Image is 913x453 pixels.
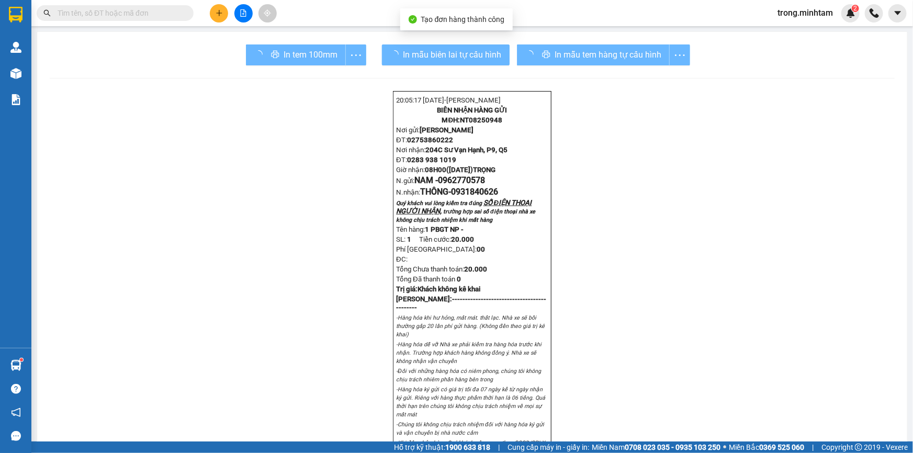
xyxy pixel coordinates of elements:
[258,4,277,22] button: aim
[445,443,490,451] strong: 1900 633 818
[234,4,253,22] button: file-add
[425,166,495,174] span: 08H00([DATE])TRỌNG
[425,146,508,154] span: 204C Sư Vạn Hạnh, P9, Q5
[396,341,542,365] em: -Hàng hóa dễ vỡ Nhà xe phải kiểm tra hàng hóa trước khi nhận. Trường hợp khách hàng không đồng ý....
[27,33,81,41] span: [PERSON_NAME]
[592,441,720,453] span: Miền Nam
[403,48,501,61] span: In mẫu biên lai tự cấu hình
[846,8,855,18] img: icon-new-feature
[390,50,403,59] span: loading
[382,44,510,65] button: In mẫu biên lai tự cấu hình
[420,187,451,197] span: THÔNG-
[457,275,461,283] span: 0
[460,116,502,124] span: NT08250948
[240,9,247,17] span: file-add
[394,441,490,453] span: Hỗ trợ kỹ thuật:
[10,68,21,79] img: warehouse-icon
[414,175,485,185] span: NAM -
[442,116,503,124] strong: MĐH:
[396,245,485,253] span: Phí [GEOGRAPHIC_DATA]:
[3,42,14,50] span: ĐT:
[43,14,114,22] strong: BIÊN NHẬN HÀNG GỬI
[396,166,495,174] span: Giờ nhận:
[216,9,223,17] span: plus
[419,235,474,243] span: Tiền cước:
[396,421,544,436] em: -Chúng tôi không chịu trách nhiệm đối với hàng hóa ký gửi và vận chuyển bị nhà nước cấm
[396,275,455,283] span: Tổng Đã thanh toán
[855,444,862,451] span: copyright
[20,358,23,361] sup: 1
[438,175,485,185] span: 0962770578
[407,136,453,144] span: 02753860222
[425,225,464,233] span: 1 PBGT NP -
[409,15,417,24] span: check-circle
[396,225,464,233] span: Tên hàng:
[10,42,21,53] img: warehouse-icon
[812,441,814,453] span: |
[396,255,408,263] span: ĐC:
[3,71,103,78] span: Giờ nhận:
[853,5,857,12] span: 2
[264,9,271,17] span: aim
[58,7,181,19] input: Tìm tên, số ĐT hoặc mã đơn
[396,136,407,144] span: ĐT:
[420,126,474,134] span: [PERSON_NAME]
[396,295,546,311] strong: [PERSON_NAME]:--------------------------------------------
[888,4,907,22] button: caret-down
[418,285,480,293] span: Khách không kê khai
[3,5,108,13] span: 20:05:17 [DATE]-
[396,265,487,273] span: Tổng Chưa thanh toán:
[3,52,115,60] span: Nơi nhận:
[625,443,720,451] strong: 0708 023 035 - 0935 103 250
[407,235,411,243] span: 1
[407,156,456,164] span: 0283 938 1019
[769,6,841,19] span: trong.minhtam
[396,386,545,418] em: -Hàng hóa ký gửi có giá trị tối đa 07 ngày kể từ ngày nhận ký gửi. Riêng với hàng thực phẩm thời ...
[11,431,21,441] span: message
[11,407,21,417] span: notification
[893,8,903,18] span: caret-down
[3,61,14,69] span: ĐT:
[421,15,505,24] span: Tạo đơn hàng thành công
[498,441,500,453] span: |
[396,156,407,164] span: ĐT:
[446,96,501,104] span: [PERSON_NAME]
[14,61,63,69] span: 0283 938 1019
[451,187,498,197] span: 0931840626
[477,245,485,253] strong: 0
[53,5,108,13] span: [PERSON_NAME]
[723,445,726,449] span: ⚪️
[729,441,804,453] span: Miền Bắc
[48,24,109,31] strong: MĐH:
[396,177,485,185] span: N.gửi:
[481,245,485,253] span: 0
[396,146,508,154] span: Nơi nhận:
[870,8,879,18] img: phone-icon
[464,265,487,273] span: 20.000
[9,7,22,22] img: logo-vxr
[396,200,482,207] span: Quý khách vui lòng kiểm tra đúng
[3,33,81,41] span: Nơi gửi:
[14,42,60,50] span: 02753860222
[10,360,21,371] img: warehouse-icon
[852,5,859,12] sup: 2
[11,384,21,394] span: question-circle
[451,235,474,243] span: 20.000
[210,4,228,22] button: plus
[396,368,541,383] em: -Đối với những hàng hóa có niêm phong, chúng tôi không chịu trách nhiêm phần hàng bên trong
[396,235,405,243] span: SL:
[10,94,21,105] img: solution-icon
[759,443,804,451] strong: 0369 525 060
[396,96,501,104] span: 20:05:17 [DATE]-
[396,188,498,196] span: N.nhận:
[32,52,115,60] span: 204C Sư Vạn Hạnh, P9, Q5
[43,9,51,17] span: search
[396,285,418,293] span: Trị giá:
[508,441,589,453] span: Cung cấp máy in - giấy in:
[396,208,535,223] span: trường hợp sai số điện thoại nhà xe không chịu trách nhiệm khi mất hàng
[396,126,474,134] span: Nơi gửi:
[66,24,109,31] span: NT08250948
[396,314,545,338] em: -Hàng hóa khi hư hỏng, mất mát. thất lạc. Nhà xe sẽ bồi thường gấp 20 lần phí gửi hàng. (Không đề...
[32,71,103,78] span: 08H00([DATE])TRỌNG
[437,106,507,114] strong: BIÊN NHẬN HÀNG GỬI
